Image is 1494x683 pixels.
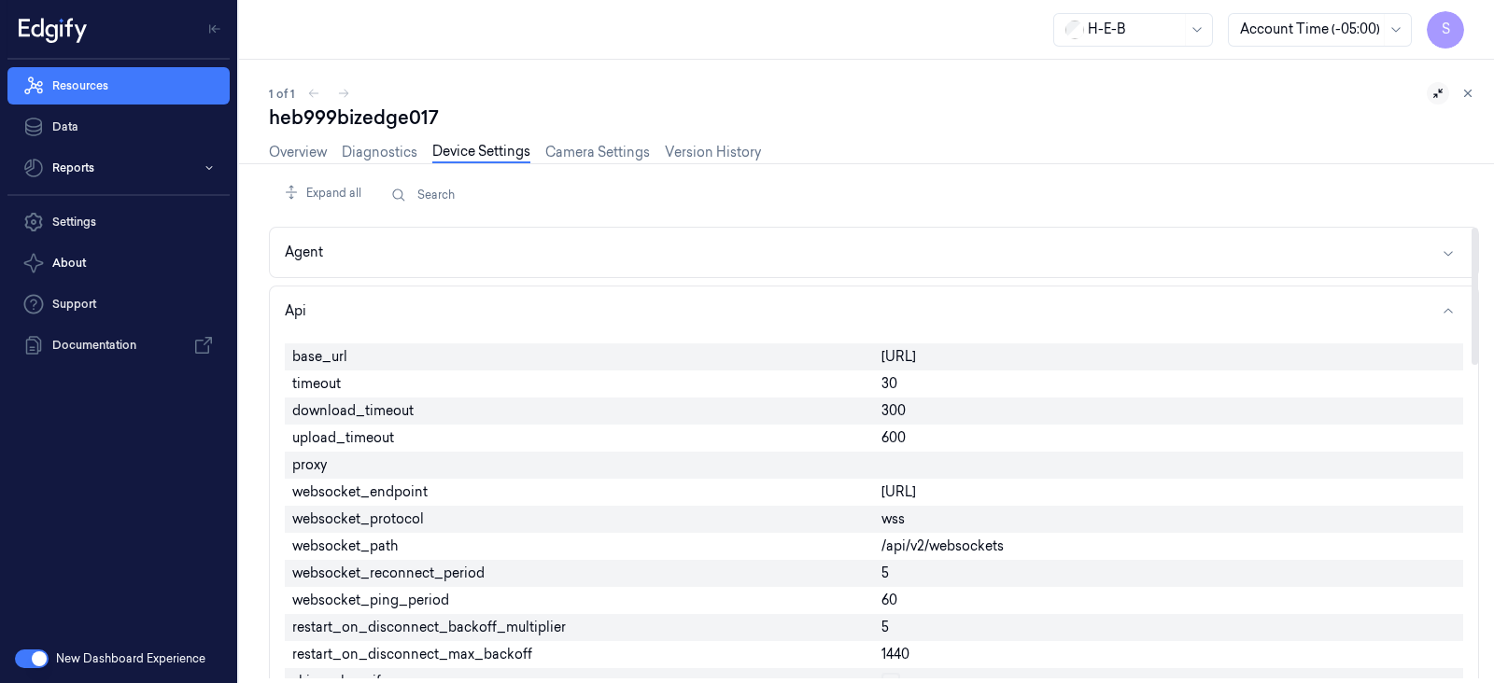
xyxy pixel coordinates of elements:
span: upload_timeout [292,428,394,448]
button: Agent [270,228,1478,277]
div: heb999bizedge017 [269,105,1479,131]
a: Version History [665,143,761,162]
span: 60 [881,591,897,610]
button: Reports [7,149,230,187]
span: download_timeout [292,401,414,421]
a: Diagnostics [342,143,417,162]
div: Api [285,301,306,321]
a: Resources [7,67,230,105]
a: Support [7,286,230,323]
span: [URL] [881,482,916,502]
span: wss [881,509,905,529]
button: S [1427,11,1464,49]
a: Device Settings [432,142,530,163]
span: websocket_endpoint [292,482,428,502]
span: 300 [881,401,906,421]
div: Agent [285,243,323,262]
button: Toggle Navigation [200,14,230,44]
span: proxy [292,455,327,475]
a: Data [7,108,230,146]
span: 1 of 1 [269,86,295,102]
span: 30 [881,374,897,394]
a: Overview [269,143,327,162]
span: websocket_ping_period [292,591,449,610]
button: Expand all [276,178,369,208]
button: About [7,244,230,282]
span: 600 [881,428,906,448]
span: websocket_path [292,537,398,556]
span: websocket_reconnect_period [292,564,485,583]
span: 5 [881,564,889,583]
button: Api [270,286,1478,336]
div: Expand all [276,175,369,211]
span: /api/v2/websockets [881,537,1004,556]
a: Documentation [7,327,230,364]
a: Camera Settings [545,143,650,162]
span: timeout [292,374,341,394]
span: base_url [292,347,347,367]
span: 5 [881,618,889,637]
a: Settings [7,203,230,241]
span: restart_on_disconnect_max_backoff [292,645,532,664]
span: 1440 [881,645,909,664]
span: websocket_protocol [292,509,424,529]
span: restart_on_disconnect_backoff_multiplier [292,618,566,637]
span: [URL] [881,347,916,367]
